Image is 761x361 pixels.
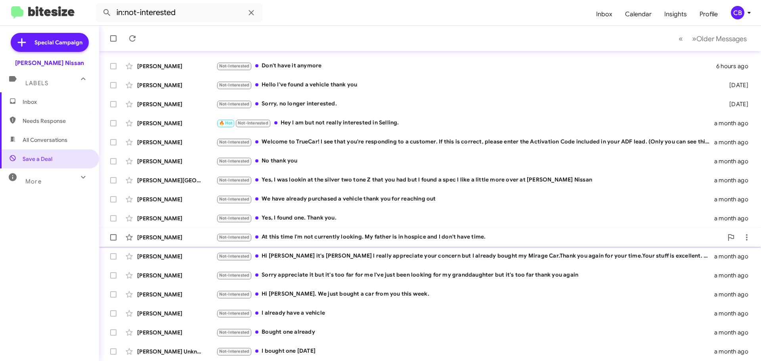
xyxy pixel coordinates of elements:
div: [PERSON_NAME] [137,62,216,70]
a: Calendar [619,3,658,26]
div: [PERSON_NAME] [137,214,216,222]
div: Yes, I was lookin at the silver two tone Z that you had but I found a spec I like a little more o... [216,176,714,185]
span: « [679,34,683,44]
span: Older Messages [696,34,747,43]
div: [PERSON_NAME][GEOGRAPHIC_DATA] [137,176,216,184]
span: Not-Interested [219,178,250,183]
div: Hi [PERSON_NAME] it's [PERSON_NAME] I really appreciate your concern but I already bought my Mira... [216,252,714,261]
span: Not-Interested [219,63,250,69]
span: Save a Deal [23,155,52,163]
div: Hey I am but not really interested in Selling. [216,118,714,128]
span: Not-Interested [219,216,250,221]
div: [PERSON_NAME] [137,81,216,89]
div: a month ago [714,157,755,165]
div: CB [731,6,744,19]
div: Don't have it anymore [216,61,716,71]
div: [PERSON_NAME] [137,100,216,108]
button: CB [724,6,752,19]
a: Special Campaign [11,33,89,52]
span: All Conversations [23,136,67,144]
span: Needs Response [23,117,90,125]
div: [PERSON_NAME] [137,233,216,241]
span: Not-Interested [219,159,250,164]
div: a month ago [714,214,755,222]
div: I bought one [DATE] [216,347,714,356]
span: Not-Interested [219,311,250,316]
div: a month ago [714,176,755,184]
div: [DATE] [717,100,755,108]
div: Welcome to TrueCar! I see that you're responding to a customer. If this is correct, please enter ... [216,138,714,147]
span: Not-Interested [219,82,250,88]
div: [PERSON_NAME] [137,290,216,298]
div: Bought one already [216,328,714,337]
span: Special Campaign [34,38,82,46]
div: [PERSON_NAME] [137,195,216,203]
div: a month ago [714,138,755,146]
div: Yes, I found one. Thank you. [216,214,714,223]
div: We have already purchased a vehicle thank you for reaching out [216,195,714,204]
span: Not-Interested [219,254,250,259]
div: a month ago [714,195,755,203]
div: [DATE] [717,81,755,89]
span: Inbox [23,98,90,106]
a: Insights [658,3,693,26]
div: a month ago [714,290,755,298]
div: [PERSON_NAME] Nissan [15,59,84,67]
div: [PERSON_NAME] [137,119,216,127]
span: 🔥 Hot [219,120,233,126]
div: [PERSON_NAME] [137,329,216,336]
nav: Page navigation example [674,31,751,47]
span: Not-Interested [219,273,250,278]
div: Sorry appreciate it but it's too far for me I've just been looking for my granddaughter but it's ... [216,271,714,280]
button: Previous [674,31,688,47]
span: Not-Interested [219,349,250,354]
div: Hello I've found a vehicle thank you [216,80,717,90]
div: 6 hours ago [716,62,755,70]
div: [PERSON_NAME] Unknown [137,348,216,355]
span: Not-Interested [219,101,250,107]
div: [PERSON_NAME] [137,252,216,260]
span: Not-Interested [219,292,250,297]
button: Next [687,31,751,47]
a: Inbox [590,3,619,26]
div: a month ago [714,309,755,317]
div: a month ago [714,329,755,336]
span: Not-Interested [219,197,250,202]
span: Not-Interested [238,120,268,126]
div: [PERSON_NAME] [137,271,216,279]
span: » [692,34,696,44]
div: I already have a vehicle [216,309,714,318]
div: a month ago [714,119,755,127]
div: At this time I'm not currently looking. My father is in hospice and I don't have time. [216,233,723,242]
div: a month ago [714,252,755,260]
div: Hi [PERSON_NAME]. We just bought a car from you this week. [216,290,714,299]
div: Sorry, no longer interested. [216,99,717,109]
input: Search [96,3,262,22]
a: Profile [693,3,724,26]
span: Not-Interested [219,139,250,145]
span: Not-Interested [219,235,250,240]
div: a month ago [714,271,755,279]
div: No thank you [216,157,714,166]
div: a month ago [714,348,755,355]
span: Not-Interested [219,330,250,335]
div: [PERSON_NAME] [137,309,216,317]
div: [PERSON_NAME] [137,138,216,146]
span: Labels [25,80,48,87]
div: [PERSON_NAME] [137,157,216,165]
span: More [25,178,42,185]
